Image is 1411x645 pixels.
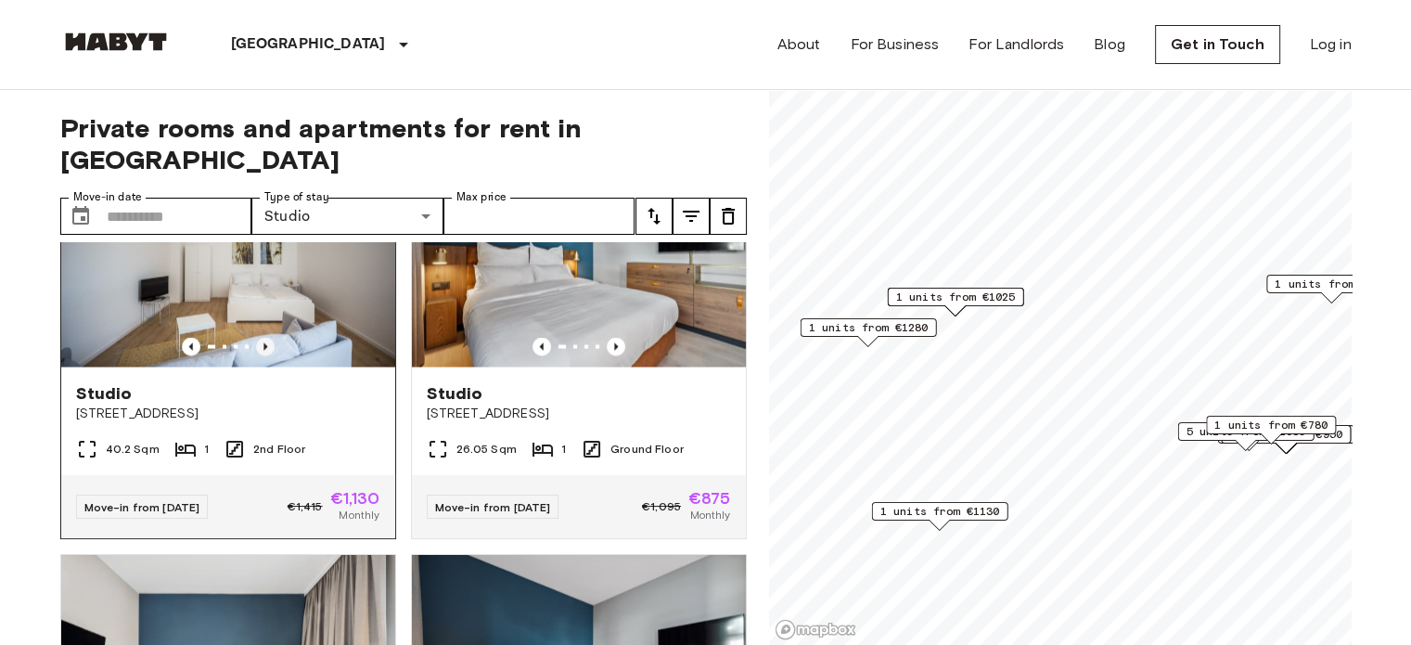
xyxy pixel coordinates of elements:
[775,619,856,640] a: Mapbox logo
[1206,416,1336,445] div: Map marker
[871,502,1007,531] div: Map marker
[253,441,305,458] span: 2nd Floor
[1266,275,1396,303] div: Map marker
[106,441,160,458] span: 40.2 Sqm
[1094,33,1125,56] a: Blog
[968,33,1064,56] a: For Landlords
[1155,25,1280,64] a: Get in Touch
[456,189,507,205] label: Max price
[60,112,747,175] span: Private rooms and apartments for rent in [GEOGRAPHIC_DATA]
[610,441,684,458] span: Ground Floor
[879,503,999,520] span: 1 units from €1130
[456,441,517,458] span: 26.05 Sqm
[673,198,710,235] button: tune
[84,500,200,514] span: Move-in from [DATE]
[76,405,380,423] span: [STREET_ADDRESS]
[182,338,200,356] button: Previous image
[330,490,380,507] span: €1,130
[561,441,566,458] span: 1
[710,198,747,235] button: tune
[231,33,386,56] p: [GEOGRAPHIC_DATA]
[76,382,133,405] span: Studio
[61,145,395,368] img: Marketing picture of unit DE-01-089-003-01H
[1177,422,1314,451] div: Map marker
[800,318,936,347] div: Map marker
[689,507,730,523] span: Monthly
[895,289,1015,305] span: 1 units from €1025
[411,144,747,539] a: Marketing picture of unit DE-01-482-014-01Previous imagePrevious imageStudio[STREET_ADDRESS]26.05...
[777,33,821,56] a: About
[808,319,928,336] span: 1 units from €1280
[251,198,443,235] div: Studio
[204,441,209,458] span: 1
[412,145,746,368] img: Marketing picture of unit DE-01-482-014-01
[427,382,483,405] span: Studio
[62,198,99,235] button: Choose date
[688,490,731,507] span: €875
[60,144,396,539] a: Marketing picture of unit DE-01-089-003-01HPrevious imagePrevious imageStudio[STREET_ADDRESS]40.2...
[60,32,172,51] img: Habyt
[1310,33,1352,56] a: Log in
[1214,417,1328,433] span: 1 units from €780
[850,33,939,56] a: For Business
[607,338,625,356] button: Previous image
[73,189,142,205] label: Move-in date
[427,405,731,423] span: [STREET_ADDRESS]
[339,507,379,523] span: Monthly
[1229,426,1342,443] span: 5 units from €950
[1275,276,1388,292] span: 1 units from €980
[435,500,551,514] span: Move-in from [DATE]
[532,338,551,356] button: Previous image
[256,338,275,356] button: Previous image
[264,189,329,205] label: Type of stay
[887,288,1023,316] div: Map marker
[1221,425,1351,454] div: Map marker
[642,498,681,515] span: €1,095
[288,498,323,515] span: €1,415
[635,198,673,235] button: tune
[1186,423,1305,440] span: 5 units from €1085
